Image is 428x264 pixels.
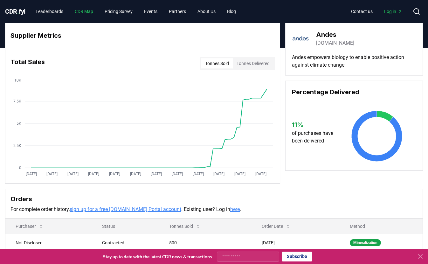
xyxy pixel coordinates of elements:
[97,223,154,229] p: Status
[10,206,418,213] p: For complete order history, . Existing user? Log in .
[346,6,378,17] a: Contact us
[255,172,266,176] tspan: [DATE]
[384,8,403,15] span: Log in
[292,87,416,97] h3: Percentage Delivered
[292,54,416,69] p: Andes empowers biology to enable positive action against climate change.
[102,240,154,246] div: Contracted
[10,194,418,204] h3: Orders
[233,58,273,69] button: Tonnes Delivered
[70,6,98,17] a: CDR Map
[222,6,241,17] a: Blog
[350,239,381,246] div: Mineralization
[100,6,138,17] a: Pricing Survey
[172,172,183,176] tspan: [DATE]
[26,172,37,176] tspan: [DATE]
[13,143,21,148] tspan: 2.5K
[109,172,120,176] tspan: [DATE]
[5,234,92,251] td: Not Disclosed
[151,172,162,176] tspan: [DATE]
[46,172,58,176] tspan: [DATE]
[139,6,162,17] a: Events
[5,7,25,16] a: CDR.fyi
[345,223,418,229] p: Method
[292,30,310,47] img: Andes-logo
[164,6,191,17] a: Partners
[379,6,408,17] a: Log in
[10,31,275,40] h3: Supplier Metrics
[19,166,21,170] tspan: 0
[234,172,245,176] tspan: [DATE]
[193,172,204,176] tspan: [DATE]
[14,78,21,82] tspan: 10K
[10,220,49,233] button: Purchaser
[31,6,68,17] a: Leaderboards
[130,172,141,176] tspan: [DATE]
[70,206,181,212] a: sign up for a free [DOMAIN_NAME] Portal account
[67,172,79,176] tspan: [DATE]
[230,206,240,212] a: here
[292,129,339,145] p: of purchases have been delivered
[316,30,354,39] h3: Andes
[346,6,408,17] nav: Main
[192,6,221,17] a: About Us
[17,121,21,126] tspan: 5K
[201,58,233,69] button: Tonnes Sold
[31,6,241,17] nav: Main
[164,220,206,233] button: Tonnes Sold
[292,120,339,129] h3: 11 %
[10,57,45,70] h3: Total Sales
[17,8,19,15] span: .
[257,220,296,233] button: Order Date
[88,172,99,176] tspan: [DATE]
[316,39,354,47] a: [DOMAIN_NAME]
[13,99,21,103] tspan: 7.5K
[252,234,340,251] td: [DATE]
[213,172,224,176] tspan: [DATE]
[5,8,25,15] span: CDR fyi
[159,234,252,251] td: 500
